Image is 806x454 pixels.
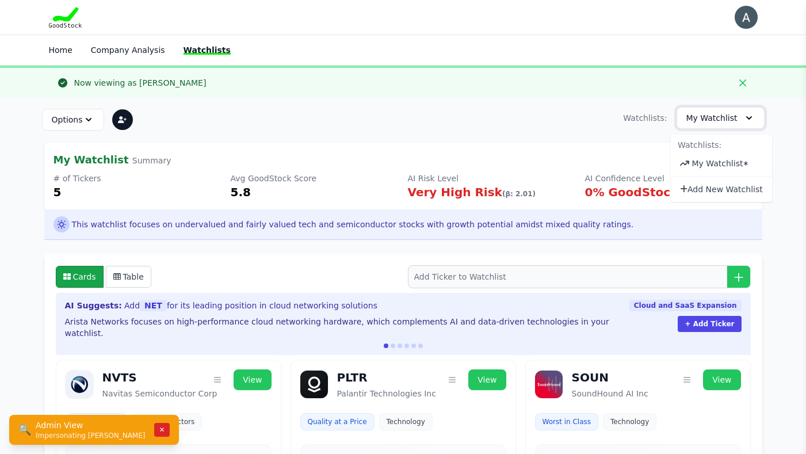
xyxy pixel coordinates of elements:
[74,77,207,89] div: Now viewing as [PERSON_NAME]
[502,190,536,198] span: (β: 2.01)
[66,371,93,398] img: NVTS logo
[49,7,82,28] img: Goodstock Logo
[308,417,367,426] span: Quality at a Price
[231,184,399,200] div: 5.8
[572,388,741,399] p: SoundHound AI Inc
[535,371,563,398] img: SOUN logo
[106,266,151,288] button: Table
[91,45,165,55] a: Company Analysis
[671,179,772,200] button: Add New Watchlist
[56,266,151,288] div: View toggle
[140,300,167,311] span: NET
[102,369,137,386] h2: NVTS
[678,316,741,332] button: + Add Ticker
[408,184,576,200] div: Very High Risk
[56,266,104,288] button: Cards
[677,107,765,129] button: My Watchlist
[629,300,742,311] span: Cloud and SaaS Expansion
[54,173,221,184] div: # of Tickers
[610,417,649,426] span: Technology
[54,154,129,166] span: My Watchlist
[231,173,399,184] div: Avg GoodStock Score
[65,317,609,338] span: Arista Networks focuses on high-performance cloud networking hardware, which complements AI and d...
[36,419,145,431] div: Admin View
[42,109,104,131] button: Options
[671,135,772,151] div: Watchlists:
[54,184,221,200] div: 5
[36,431,145,440] div: Impersonating [PERSON_NAME]
[692,159,743,168] a: My Watchlist
[734,74,752,92] button: Close
[623,112,667,124] span: Watchlists:
[65,300,122,311] span: AI Suggests:
[124,300,377,311] span: Add for its leading position in cloud networking solutions
[102,388,272,399] p: Navitas Semiconductor Corp
[408,265,751,288] input: Add Ticker to Watchlist
[154,423,169,437] button: ✕
[234,369,271,390] a: View
[132,156,171,165] span: Summary
[18,422,31,438] span: 🔍
[300,371,328,398] img: PLTR logo
[54,216,70,232] span: Ask AI
[408,173,576,184] div: AI Risk Level
[671,151,772,176] ul: My Watchlist
[387,417,425,426] span: Technology
[337,388,506,399] p: Palantir Technologies Inc
[72,219,634,230] span: This watchlist focuses on undervalued and fairly valued tech and semiconductor stocks with growth...
[686,112,738,124] span: My Watchlist
[49,45,72,55] a: Home
[468,369,506,390] a: View
[585,184,753,200] div: 0% GoodStock
[543,417,591,426] span: Worst in Class
[735,6,758,29] img: user photo
[585,173,753,184] div: AI Confidence Level
[337,369,368,386] h2: PLTR
[572,369,609,386] h2: SOUN
[703,369,740,390] a: View
[184,45,231,55] a: Watchlists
